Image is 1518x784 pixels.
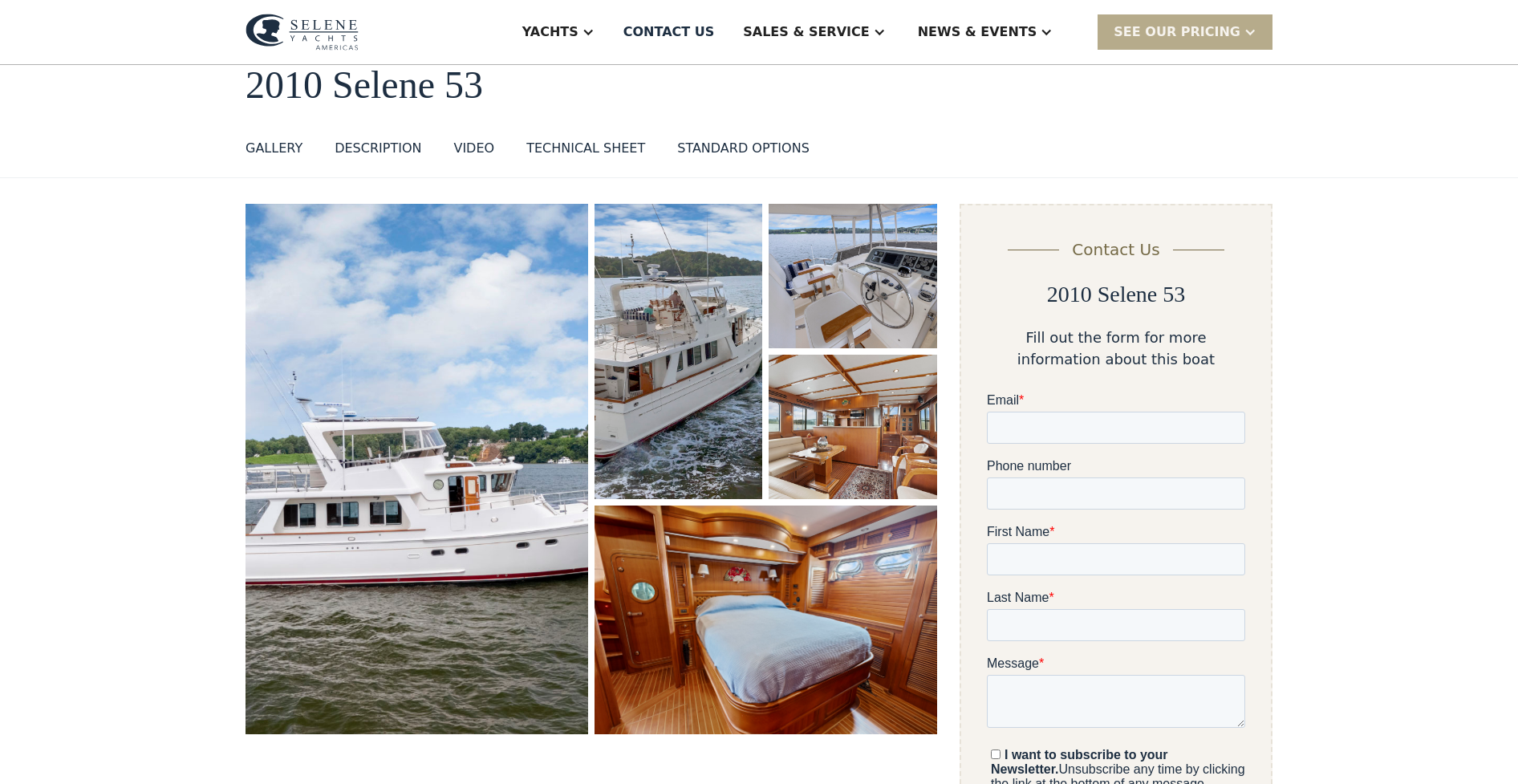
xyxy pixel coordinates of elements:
a: open lightbox [769,355,937,499]
div: SEE Our Pricing [1114,22,1240,42]
img: logo [246,14,359,51]
div: TECHNICAL SHEET [526,139,645,158]
h2: 2010 Selene 53 [1047,281,1186,308]
div: SEE Our Pricing [1098,14,1272,49]
div: STANDARD OPTIONS [677,139,810,158]
a: VIDEO [453,139,494,165]
a: GALLERY [246,139,302,165]
a: TECHNICAL SHEET [526,139,645,165]
a: open lightbox [595,506,937,734]
a: open lightbox [246,204,588,734]
a: STANDARD OPTIONS [677,139,810,165]
div: Sales & Service [743,22,869,42]
div: News & EVENTS [918,22,1037,42]
a: open lightbox [769,204,937,348]
div: Contact US [623,22,715,42]
a: open lightbox [595,204,762,499]
div: VIDEO [453,139,494,158]
div: GALLERY [246,139,302,158]
div: Contact Us [1072,238,1159,262]
div: Fill out the form for more information about this boat [987,327,1245,370]
div: DESCRIPTION [335,139,421,158]
div: Yachts [522,22,578,42]
a: DESCRIPTION [335,139,421,165]
h1: 2010 Selene 53 [246,64,1272,107]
